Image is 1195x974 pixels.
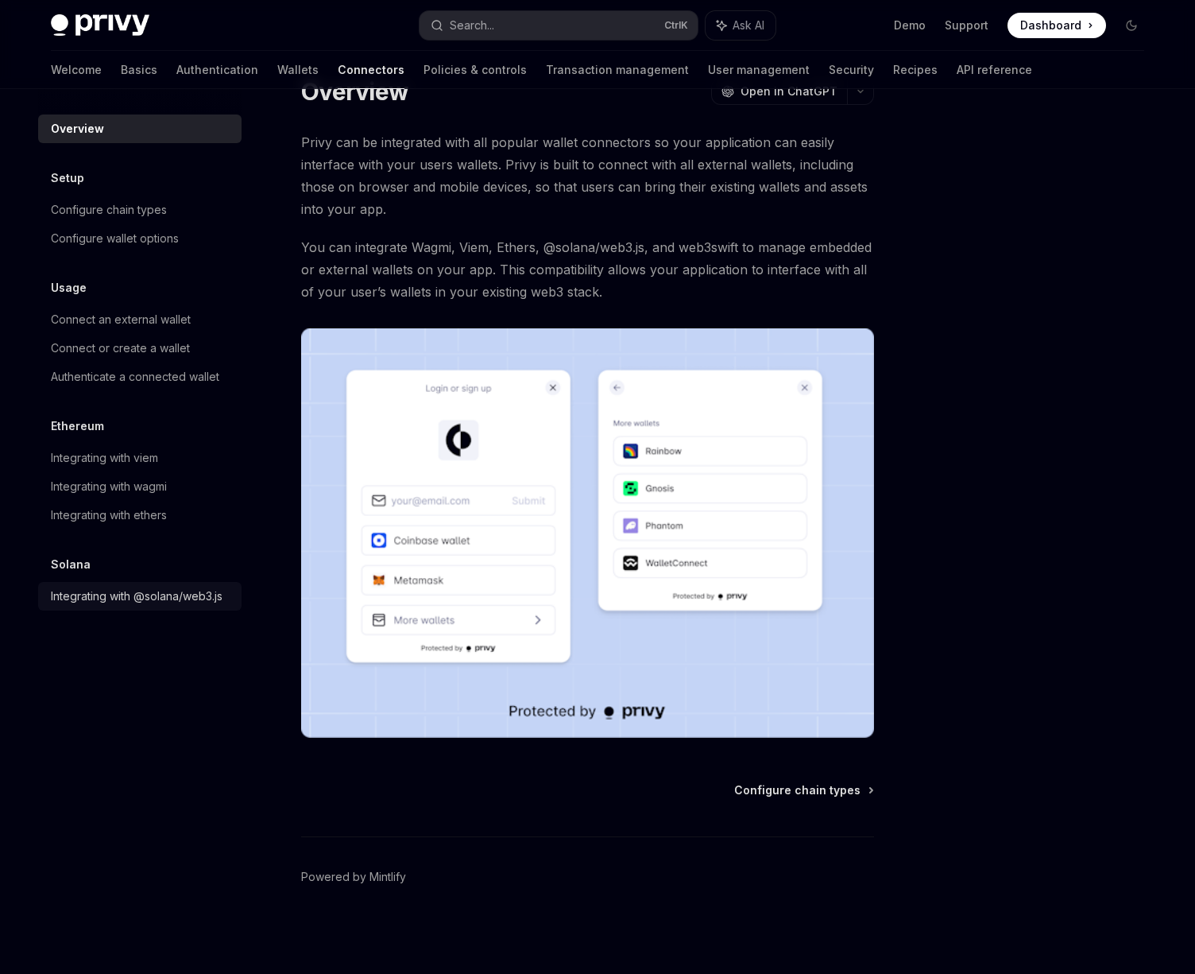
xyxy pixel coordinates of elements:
[51,119,104,138] div: Overview
[711,78,847,105] button: Open in ChatGPT
[38,501,242,530] a: Integrating with ethers
[957,51,1032,89] a: API reference
[301,236,874,303] span: You can integrate Wagmi, Viem, Ethers, @solana/web3.js, and web3swift to manage embedded or exter...
[38,305,242,334] a: Connect an external wallet
[1119,13,1144,38] button: Toggle dark mode
[301,328,874,738] img: Connectors3
[51,367,219,386] div: Authenticate a connected wallet
[51,417,104,436] h5: Ethereum
[301,869,406,885] a: Powered by Mintlify
[741,83,837,99] span: Open in ChatGPT
[546,51,689,89] a: Transaction management
[38,472,242,501] a: Integrating with wagmi
[301,77,408,106] h1: Overview
[38,196,242,224] a: Configure chain types
[664,19,688,32] span: Ctrl K
[945,17,988,33] a: Support
[708,51,810,89] a: User management
[51,229,179,248] div: Configure wallet options
[51,278,87,297] h5: Usage
[38,363,242,391] a: Authenticate a connected wallet
[894,17,926,33] a: Demo
[51,477,167,496] div: Integrating with wagmi
[38,582,242,611] a: Integrating with @solana/web3.js
[829,51,874,89] a: Security
[51,169,84,188] h5: Setup
[734,782,872,798] a: Configure chain types
[38,334,242,363] a: Connect or create a wallet
[38,444,242,472] a: Integrating with viem
[338,51,404,89] a: Connectors
[893,51,938,89] a: Recipes
[450,16,494,35] div: Search...
[423,51,527,89] a: Policies & controls
[51,555,91,574] h5: Solana
[277,51,319,89] a: Wallets
[51,200,167,219] div: Configure chain types
[706,11,775,40] button: Ask AI
[121,51,157,89] a: Basics
[734,782,860,798] span: Configure chain types
[1020,17,1081,33] span: Dashboard
[51,506,167,525] div: Integrating with ethers
[301,131,874,220] span: Privy can be integrated with all popular wallet connectors so your application can easily interfa...
[51,587,222,606] div: Integrating with @solana/web3.js
[51,448,158,468] div: Integrating with viem
[51,310,191,329] div: Connect an external wallet
[51,339,190,358] div: Connect or create a wallet
[51,51,102,89] a: Welcome
[420,11,698,40] button: Search...CtrlK
[38,224,242,253] a: Configure wallet options
[1007,13,1106,38] a: Dashboard
[176,51,258,89] a: Authentication
[733,17,764,33] span: Ask AI
[51,14,149,37] img: dark logo
[38,114,242,143] a: Overview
